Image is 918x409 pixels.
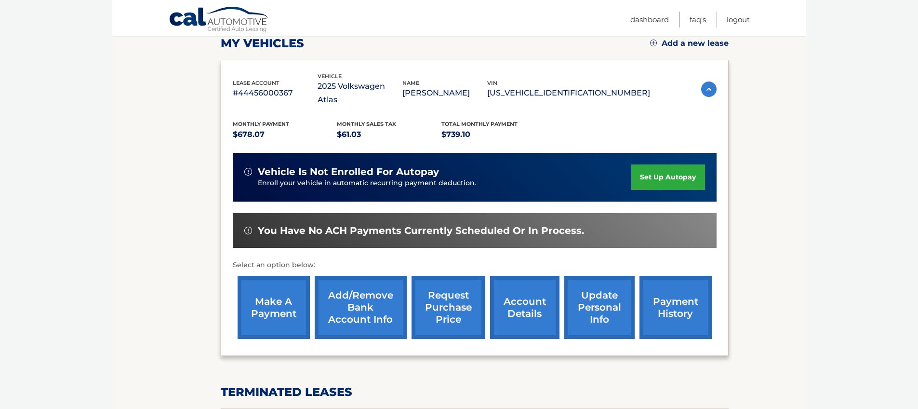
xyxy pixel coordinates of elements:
a: request purchase price [412,276,485,339]
p: $678.07 [233,128,337,141]
a: make a payment [238,276,310,339]
p: [US_VEHICLE_IDENTIFICATION_NUMBER] [487,86,650,100]
a: FAQ's [690,12,706,27]
h2: my vehicles [221,36,304,51]
a: Cal Automotive [169,6,270,34]
a: Add/Remove bank account info [315,276,407,339]
a: account details [490,276,559,339]
p: Select an option below: [233,259,717,271]
h2: terminated leases [221,385,729,399]
span: Monthly Payment [233,121,289,127]
a: set up autopay [631,164,705,190]
a: Logout [727,12,750,27]
p: [PERSON_NAME] [402,86,487,100]
span: name [402,80,419,86]
img: alert-white.svg [244,227,252,234]
span: vin [487,80,497,86]
p: 2025 Volkswagen Atlas [318,80,402,107]
img: accordion-active.svg [701,82,717,97]
img: add.svg [650,40,657,46]
span: vehicle [318,73,342,80]
span: vehicle is not enrolled for autopay [258,166,439,178]
a: Dashboard [630,12,669,27]
img: alert-white.svg [244,168,252,176]
span: You have no ACH payments currently scheduled or in process. [258,225,584,237]
p: #44456000367 [233,86,318,100]
span: Total Monthly Payment [441,121,518,127]
a: payment history [639,276,712,339]
p: $739.10 [441,128,546,141]
a: update personal info [564,276,635,339]
p: Enroll your vehicle in automatic recurring payment deduction. [258,178,632,189]
a: Add a new lease [650,39,729,48]
span: Monthly sales Tax [337,121,396,127]
p: $61.03 [337,128,441,141]
span: lease account [233,80,279,86]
